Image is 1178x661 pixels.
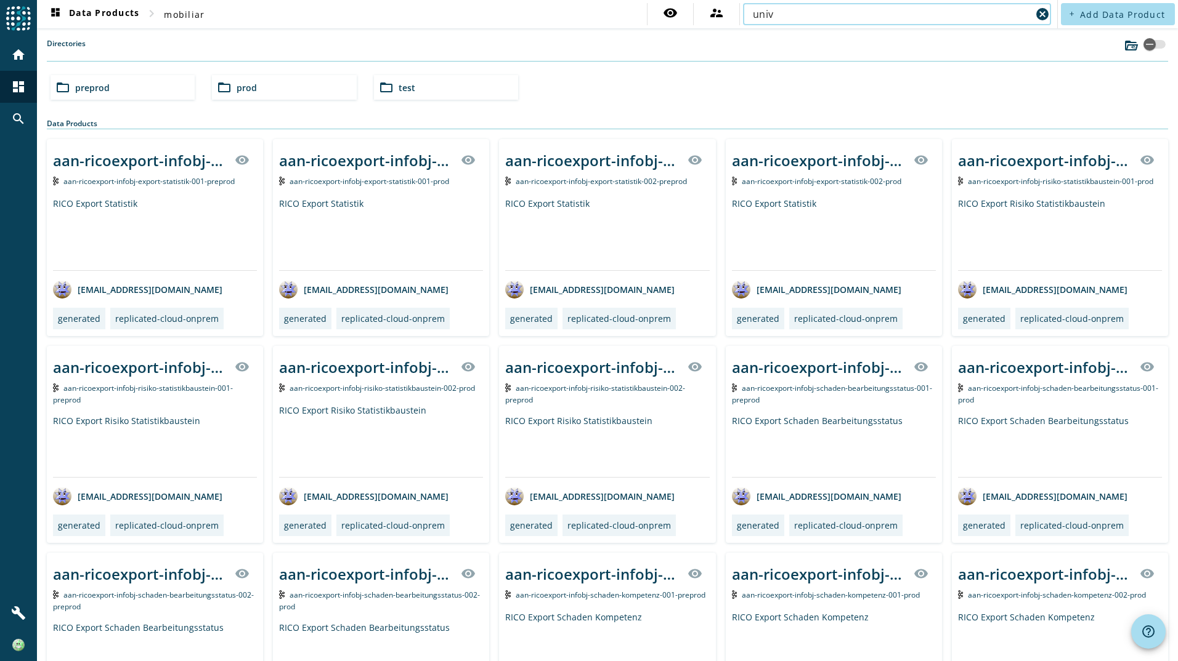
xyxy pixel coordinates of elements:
[958,487,1127,505] div: [EMAIL_ADDRESS][DOMAIN_NAME]
[53,383,59,392] img: Kafka Topic: aan-ricoexport-infobj-risiko-statistikbaustein-001-preprod
[753,7,1031,22] input: Search (% or * for wildcards)
[958,383,964,392] img: Kafka Topic: aan-ricoexport-infobj-schaden-bearbeitungsstatus-001-prod
[53,357,227,377] div: aan-ricoexport-infobj-risiko-statistikbaustein-001-_stage_
[53,415,257,477] div: RICO Export Risiko Statistikbaustein
[11,79,26,94] mat-icon: dashboard
[732,590,737,599] img: Kafka Topic: aan-ricoexport-infobj-schaden-kompetenz-001-prod
[732,150,906,170] div: aan-ricoexport-infobj-export-statistik-002-_stage_
[732,177,737,185] img: Kafka Topic: aan-ricoexport-infobj-export-statistik-002-prod
[1080,9,1165,20] span: Add Data Product
[958,415,1162,477] div: RICO Export Schaden Bearbeitungsstatus
[53,590,59,599] img: Kafka Topic: aan-ricoexport-infobj-schaden-bearbeitungsstatus-002-preprod
[43,3,144,25] button: Data Products
[505,177,511,185] img: Kafka Topic: aan-ricoexport-infobj-export-statistik-002-preprod
[663,6,678,20] mat-icon: visibility
[968,590,1146,600] span: Kafka Topic: aan-ricoexport-infobj-schaden-kompetenz-002-prod
[505,590,511,599] img: Kafka Topic: aan-ricoexport-infobj-schaden-kompetenz-001-preprod
[75,82,110,94] span: preprod
[505,280,524,298] img: avatar
[115,519,219,531] div: replicated-cloud-onprem
[958,357,1132,377] div: aan-ricoexport-infobj-schaden-bearbeitungsstatus-001-_stage_
[567,313,671,324] div: replicated-cloud-onprem
[732,280,750,298] img: avatar
[688,153,702,167] mat-icon: visibility
[732,487,750,505] img: avatar
[461,153,476,167] mat-icon: visibility
[1061,3,1175,25] button: Add Data Product
[279,150,453,170] div: aan-ricoexport-infobj-export-statistik-001-_stage_
[732,415,936,477] div: RICO Export Schaden Bearbeitungsstatus
[461,566,476,581] mat-icon: visibility
[48,7,139,22] span: Data Products
[505,383,685,405] span: Kafka Topic: aan-ricoexport-infobj-risiko-statistikbaustein-002-preprod
[1141,624,1156,639] mat-icon: help_outline
[505,383,511,392] img: Kafka Topic: aan-ricoexport-infobj-risiko-statistikbaustein-002-preprod
[732,280,901,298] div: [EMAIL_ADDRESS][DOMAIN_NAME]
[958,280,977,298] img: avatar
[737,519,779,531] div: generated
[379,80,394,95] mat-icon: folder_open
[505,487,524,505] img: avatar
[47,38,86,61] label: Directories
[958,150,1132,170] div: aan-ricoexport-infobj-risiko-statistikbaustein-001-_stage_
[1140,566,1155,581] mat-icon: visibility
[53,280,222,298] div: [EMAIL_ADDRESS][DOMAIN_NAME]
[237,82,257,94] span: prod
[11,47,26,62] mat-icon: home
[505,357,680,377] div: aan-ricoexport-infobj-risiko-statistikbaustein-002-_stage_
[958,177,964,185] img: Kafka Topic: aan-ricoexport-infobj-risiko-statistikbaustein-001-prod
[1034,6,1051,23] button: Clear
[963,313,1005,324] div: generated
[516,590,705,600] span: Kafka Topic: aan-ricoexport-infobj-schaden-kompetenz-001-preprod
[958,564,1132,584] div: aan-ricoexport-infobj-schaden-kompetenz-002-_stage_
[279,590,285,599] img: Kafka Topic: aan-ricoexport-infobj-schaden-bearbeitungsstatus-002-prod
[341,313,445,324] div: replicated-cloud-onprem
[279,383,285,392] img: Kafka Topic: aan-ricoexport-infobj-risiko-statistikbaustein-002-prod
[63,176,235,186] span: Kafka Topic: aan-ricoexport-infobj-export-statistik-001-preprod
[279,198,483,270] div: RICO Export Statistik
[1035,7,1050,22] mat-icon: cancel
[235,566,250,581] mat-icon: visibility
[968,176,1153,186] span: Kafka Topic: aan-ricoexport-infobj-risiko-statistikbaustein-001-prod
[732,357,906,377] div: aan-ricoexport-infobj-schaden-bearbeitungsstatus-001-_stage_
[217,80,232,95] mat-icon: folder_open
[958,383,1159,405] span: Kafka Topic: aan-ricoexport-infobj-schaden-bearbeitungsstatus-001-prod
[1140,153,1155,167] mat-icon: visibility
[461,359,476,374] mat-icon: visibility
[279,280,449,298] div: [EMAIL_ADDRESS][DOMAIN_NAME]
[58,519,100,531] div: generated
[958,198,1162,270] div: RICO Export Risiko Statistikbaustein
[341,519,445,531] div: replicated-cloud-onprem
[279,404,483,477] div: RICO Export Risiko Statistikbaustein
[47,118,1168,129] div: Data Products
[115,313,219,324] div: replicated-cloud-onprem
[279,280,298,298] img: avatar
[53,177,59,185] img: Kafka Topic: aan-ricoexport-infobj-export-statistik-001-preprod
[709,6,724,20] mat-icon: supervisor_account
[12,639,25,651] img: a6dfc8724811a08bc73f5e5726afdb8c
[567,519,671,531] div: replicated-cloud-onprem
[794,519,898,531] div: replicated-cloud-onprem
[53,564,227,584] div: aan-ricoexport-infobj-schaden-bearbeitungsstatus-002-_stage_
[958,487,977,505] img: avatar
[279,564,453,584] div: aan-ricoexport-infobj-schaden-bearbeitungsstatus-002-_stage_
[510,519,553,531] div: generated
[279,357,453,377] div: aan-ricoexport-infobj-risiko-statistikbaustein-002-_stage_
[53,590,254,612] span: Kafka Topic: aan-ricoexport-infobj-schaden-bearbeitungsstatus-002-preprod
[284,313,327,324] div: generated
[48,7,63,22] mat-icon: dashboard
[53,487,222,505] div: [EMAIL_ADDRESS][DOMAIN_NAME]
[399,82,415,94] span: test
[914,359,928,374] mat-icon: visibility
[11,606,26,620] mat-icon: build
[963,519,1005,531] div: generated
[732,198,936,270] div: RICO Export Statistik
[794,313,898,324] div: replicated-cloud-onprem
[914,153,928,167] mat-icon: visibility
[1020,519,1124,531] div: replicated-cloud-onprem
[1140,359,1155,374] mat-icon: visibility
[1020,313,1124,324] div: replicated-cloud-onprem
[1068,10,1075,17] mat-icon: add
[742,176,901,186] span: Kafka Topic: aan-ricoexport-infobj-export-statistik-002-prod
[505,150,680,170] div: aan-ricoexport-infobj-export-statistik-002-_stage_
